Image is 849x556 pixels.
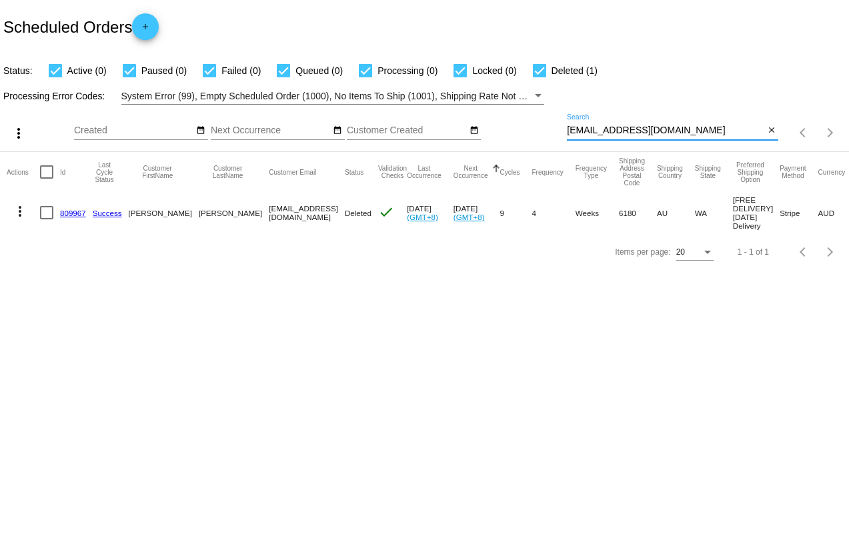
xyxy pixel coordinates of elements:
[269,168,316,176] button: Change sorting for CustomerEmail
[67,63,107,79] span: Active (0)
[93,161,117,183] button: Change sorting for LastProcessingCycleId
[619,192,657,233] mat-cell: 6180
[790,239,817,265] button: Previous page
[454,165,488,179] button: Change sorting for NextOccurrenceUtc
[818,168,846,176] button: Change sorting for CurrencyIso
[3,13,159,40] h2: Scheduled Orders
[345,209,371,217] span: Deleted
[733,192,780,233] mat-cell: [FREE DELIVERY] [DATE] Delivery
[454,192,500,233] mat-cell: [DATE]
[695,165,721,179] button: Change sorting for ShippingState
[817,239,844,265] button: Next page
[780,192,818,233] mat-cell: Stripe
[129,165,187,179] button: Change sorting for CustomerFirstName
[199,165,257,179] button: Change sorting for CustomerLastName
[532,192,576,233] mat-cell: 4
[738,247,769,257] div: 1 - 1 of 1
[345,168,363,176] button: Change sorting for Status
[567,125,764,136] input: Search
[407,165,442,179] button: Change sorting for LastOccurrenceUtc
[211,125,331,136] input: Next Occurrence
[333,125,342,136] mat-icon: date_range
[3,91,105,101] span: Processing Error Codes:
[407,213,438,221] a: (GMT+8)
[790,119,817,146] button: Previous page
[74,125,194,136] input: Created
[657,165,683,179] button: Change sorting for ShippingCountry
[3,65,33,76] span: Status:
[676,248,714,257] mat-select: Items per page:
[378,152,407,192] mat-header-cell: Validation Checks
[472,63,516,79] span: Locked (0)
[11,125,27,141] mat-icon: more_vert
[377,63,438,79] span: Processing (0)
[615,247,670,257] div: Items per page:
[500,192,532,233] mat-cell: 9
[141,63,187,79] span: Paused (0)
[121,88,544,105] mat-select: Filter by Processing Error Codes
[295,63,343,79] span: Queued (0)
[576,165,607,179] button: Change sorting for FrequencyType
[470,125,479,136] mat-icon: date_range
[93,209,122,217] a: Success
[347,125,467,136] input: Customer Created
[407,192,454,233] mat-cell: [DATE]
[764,124,778,138] button: Clear
[767,125,776,136] mat-icon: close
[60,209,86,217] a: 809967
[780,165,806,179] button: Change sorting for PaymentMethod.Type
[619,157,645,187] button: Change sorting for ShippingPostcode
[454,213,485,221] a: (GMT+8)
[199,192,269,233] mat-cell: [PERSON_NAME]
[129,192,199,233] mat-cell: [PERSON_NAME]
[695,192,733,233] mat-cell: WA
[196,125,205,136] mat-icon: date_range
[817,119,844,146] button: Next page
[733,161,768,183] button: Change sorting for PreferredShippingOption
[552,63,598,79] span: Deleted (1)
[676,247,685,257] span: 20
[500,168,520,176] button: Change sorting for Cycles
[7,152,40,192] mat-header-cell: Actions
[137,22,153,38] mat-icon: add
[221,63,261,79] span: Failed (0)
[532,168,564,176] button: Change sorting for Frequency
[657,192,695,233] mat-cell: AU
[12,203,28,219] mat-icon: more_vert
[269,192,345,233] mat-cell: [EMAIL_ADDRESS][DOMAIN_NAME]
[576,192,619,233] mat-cell: Weeks
[378,204,394,220] mat-icon: check
[60,168,65,176] button: Change sorting for Id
